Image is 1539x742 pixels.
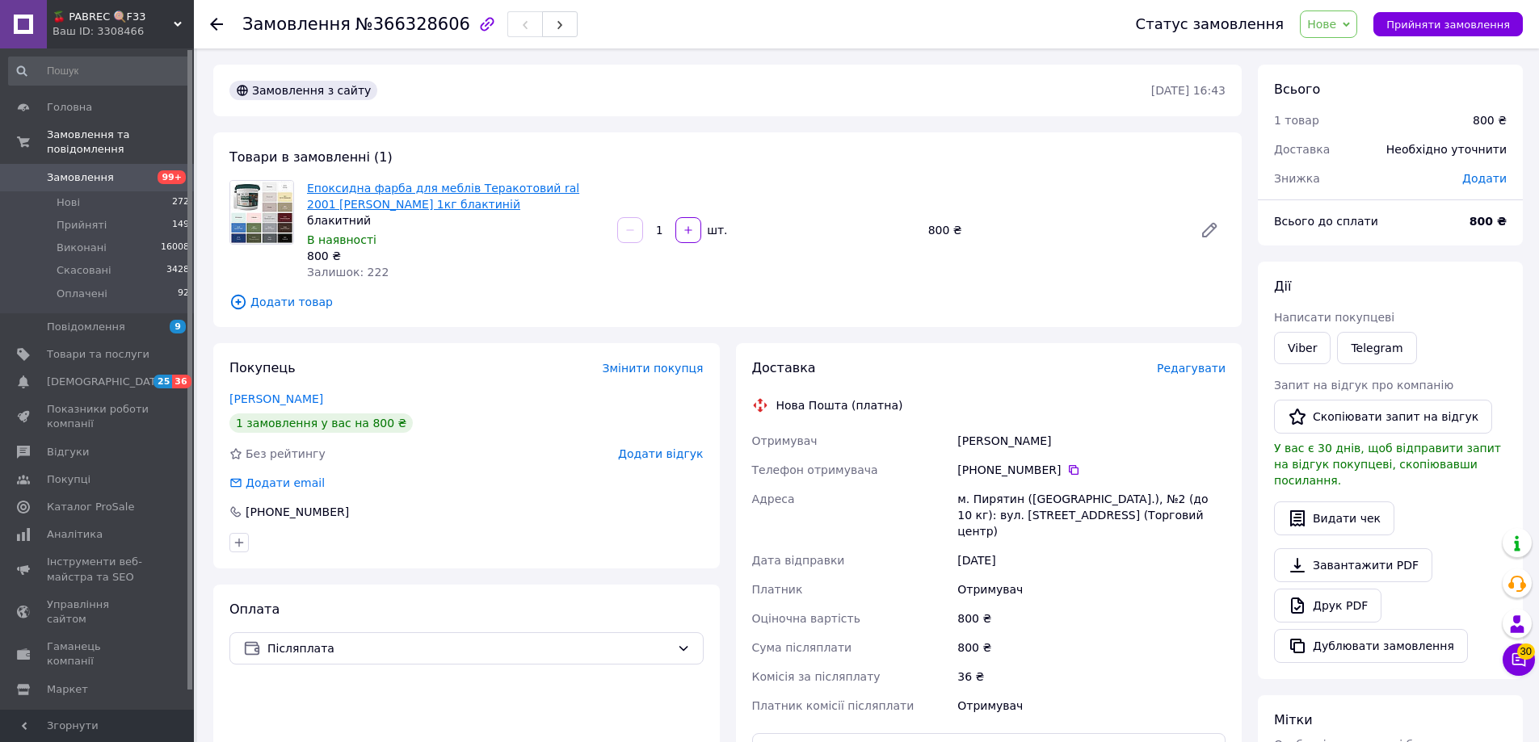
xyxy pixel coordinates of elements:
[1377,132,1516,167] div: Необхідно уточнити
[1274,332,1331,364] a: Viber
[1373,12,1523,36] button: Прийняти замовлення
[1274,82,1320,97] span: Всього
[57,263,111,278] span: Скасовані
[53,10,174,24] span: 🍒 PABREC 🍭F33
[957,462,1226,478] div: [PHONE_NUMBER]
[1157,362,1226,375] span: Редагувати
[1274,501,1394,535] button: Видати чек
[229,413,413,433] div: 1 замовлення у вас на 800 ₴
[53,24,194,39] div: Ваш ID: 3308466
[1193,214,1226,246] a: Редагувати
[47,170,114,185] span: Замовлення
[603,362,704,375] span: Змінити покупця
[1136,16,1285,32] div: Статус замовлення
[172,218,189,233] span: 149
[47,639,149,669] span: Гаманець компанії
[166,263,189,278] span: 3428
[1274,442,1501,487] span: У вас є 30 днів, щоб відправити запит на відгук покупцеві, скопіювавши посилання.
[229,81,377,100] div: Замовлення з сайту
[1473,112,1507,128] div: 800 ₴
[178,287,189,301] span: 92
[954,662,1229,691] div: 36 ₴
[47,597,149,627] span: Управління сайтом
[307,182,579,211] a: Епоксидна фарба для меблів Теракотовий ral 2001 [PERSON_NAME] 1кг блактиній
[1462,172,1507,185] span: Додати
[228,475,326,491] div: Додати email
[229,293,1226,311] span: Додати товар
[170,320,186,333] span: 9
[1517,640,1535,656] span: 30
[1274,712,1313,727] span: Мітки
[1337,332,1416,364] a: Telegram
[752,493,795,505] span: Адреса
[47,682,88,697] span: Маркет
[47,445,89,459] span: Відгуки
[703,222,729,238] div: шт.
[229,602,280,617] span: Оплата
[1274,629,1468,663] button: Дублювати замовлення
[57,287,107,301] span: Оплачені
[1274,215,1378,228] span: Всього до сплати
[1274,311,1394,324] span: Написати покупцеві
[47,500,134,514] span: Каталог ProSale
[47,375,166,389] span: [DEMOGRAPHIC_DATA]
[752,434,818,447] span: Отримувач
[161,241,189,255] span: 16008
[752,463,878,476] span: Телефон отримувача
[752,554,845,567] span: Дата відправки
[752,670,881,683] span: Комісія за післяплату
[47,555,149,584] span: Інструменти веб-майстра та SEO
[1274,143,1330,156] span: Доставка
[158,170,186,184] span: 99+
[307,233,376,246] span: В наявності
[47,402,149,431] span: Показники роботи компанії
[242,15,351,34] span: Замовлення
[1274,379,1453,392] span: Запит на відгук про компанію
[47,472,90,487] span: Покупці
[47,527,103,542] span: Аналітика
[47,100,92,115] span: Головна
[954,633,1229,662] div: 800 ₴
[618,447,703,460] span: Додати відгук
[954,546,1229,575] div: [DATE]
[210,16,223,32] div: Повернутися назад
[1274,548,1432,582] a: Завантажити PDF
[307,248,604,264] div: 800 ₴
[57,195,80,210] span: Нові
[153,375,172,388] span: 25
[244,475,326,491] div: Додати email
[57,241,107,255] span: Виконані
[267,639,671,657] span: Післяплата
[355,15,470,34] span: №366328606
[47,347,149,362] span: Товари та послуги
[752,641,852,654] span: Сума післяплати
[47,128,194,157] span: Замовлення та повідомлення
[752,583,803,596] span: Платник
[172,195,189,210] span: 272
[1274,400,1492,434] button: Скопіювати запит на відгук
[1274,172,1320,185] span: Знижка
[954,691,1229,720] div: Отримувач
[172,375,191,388] span: 36
[752,612,860,625] span: Оціночна вартість
[57,218,107,233] span: Прийняті
[230,181,293,244] img: Епоксидна фарба для меблів Теракотовий ral 2001 Barko 1кг блактиній
[1503,643,1535,676] button: Чат з покупцем30
[307,212,604,228] div: блакитний
[1274,279,1291,294] span: Дії
[246,447,326,460] span: Без рейтингу
[229,392,323,405] a: [PERSON_NAME]
[752,699,915,712] span: Платник комісії післяплати
[922,219,1187,241] div: 800 ₴
[752,360,816,375] span: Доставка
[954,484,1229,546] div: м. Пирятин ([GEOGRAPHIC_DATA].), №2 (до 10 кг): вул. [STREET_ADDRESS] (Торговий центр)
[229,360,296,375] span: Покупець
[1307,18,1336,31] span: Нове
[772,397,907,413] div: Нова Пошта (платна)
[229,149,393,165] span: Товари в замовленні (1)
[307,266,389,279] span: Залишок: 222
[954,604,1229,633] div: 800 ₴
[1386,19,1510,31] span: Прийняти замовлення
[8,57,191,86] input: Пошук
[954,575,1229,604] div: Отримувач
